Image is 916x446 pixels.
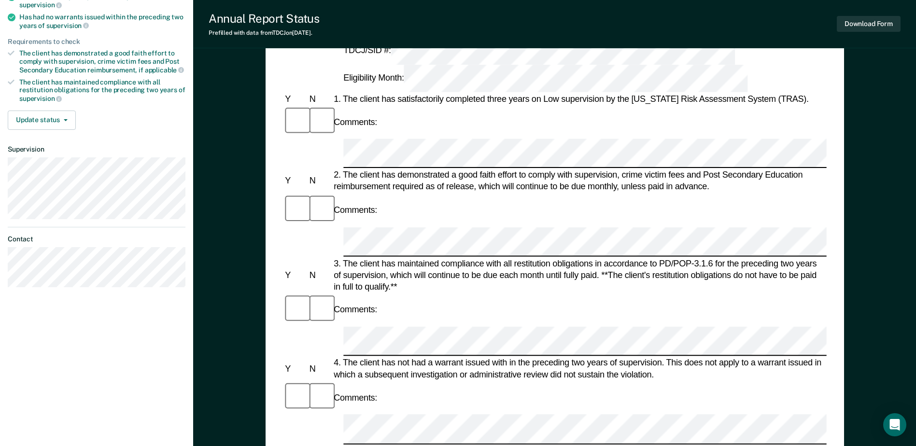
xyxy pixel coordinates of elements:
div: 4. The client has not had a warrant issued with in the preceding two years of supervision. This d... [332,357,827,380]
div: The client has maintained compliance with all restitution obligations for the preceding two years of [19,78,185,103]
div: 1. The client has satisfactorily completed three years on Low supervision by the [US_STATE] Risk ... [332,93,827,105]
div: Y [283,93,307,105]
div: N [307,363,331,375]
button: Download Form [837,16,901,32]
div: 2. The client has demonstrated a good faith effort to comply with supervision, crime victim fees ... [332,169,827,193]
span: supervision [46,22,89,29]
div: The client has demonstrated a good faith effort to comply with supervision, crime victim fees and... [19,49,185,74]
dt: Supervision [8,145,185,153]
div: Comments: [332,116,379,128]
div: Annual Report Status [209,12,319,26]
div: TDCJ/SID #: [341,37,736,65]
div: Y [283,269,307,281]
span: supervision [19,95,62,102]
div: Y [283,363,307,375]
span: supervision [19,1,62,9]
div: Comments: [332,204,379,216]
div: Comments: [332,304,379,315]
div: Requirements to check [8,38,185,46]
div: N [307,175,331,187]
div: N [307,93,331,105]
div: Comments: [332,392,379,404]
button: Update status [8,111,76,130]
div: 3. The client has maintained compliance with all restitution obligations in accordance to PD/POP-... [332,257,827,293]
span: applicable [145,66,184,74]
div: N [307,269,331,281]
div: Has had no warrants issued within the preceding two years of [19,13,185,29]
div: Eligibility Month: [341,65,749,92]
div: Prefilled with data from TDCJ on [DATE] . [209,29,319,36]
div: Open Intercom Messenger [883,413,906,436]
dt: Contact [8,235,185,243]
div: Y [283,175,307,187]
